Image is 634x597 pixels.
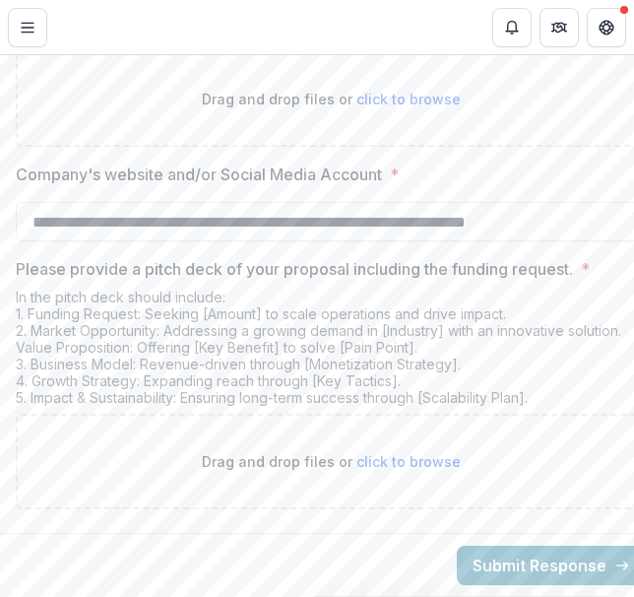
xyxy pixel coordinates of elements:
[356,91,461,107] span: click to browse
[16,257,573,281] p: Please provide a pitch deck of your proposal including the funding request.
[539,8,579,47] button: Partners
[587,8,626,47] button: Get Help
[492,8,532,47] button: Notifications
[202,89,461,109] p: Drag and drop files or
[356,453,461,470] span: click to browse
[8,8,47,47] button: Toggle Menu
[16,163,382,186] p: Company's website and/or Social Media Account
[202,451,461,472] p: Drag and drop files or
